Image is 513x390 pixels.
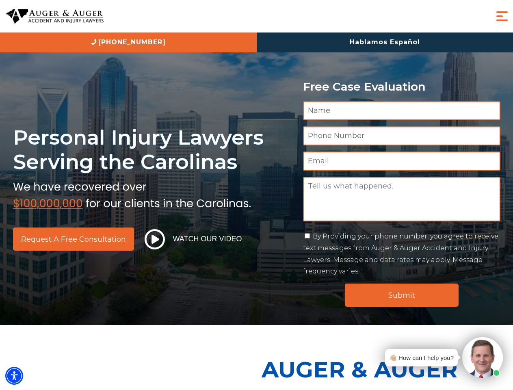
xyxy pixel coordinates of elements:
[303,126,500,145] input: Phone Number
[262,349,509,390] p: Auger & Auger
[345,284,459,307] input: Submit
[494,8,510,24] button: Menu
[13,227,134,251] a: Request a Free Consultation
[303,152,500,171] input: Email
[389,352,454,363] div: 👋🏼 How can I help you?
[303,80,500,93] p: Free Case Evaluation
[13,125,293,174] h1: Personal Injury Lawyers Serving the Carolinas
[6,9,104,24] img: Auger & Auger Accident and Injury Lawyers Logo
[303,101,500,120] input: Name
[142,229,245,250] button: Watch Our Video
[462,337,503,378] img: Intaker widget Avatar
[13,178,251,209] img: sub text
[21,236,126,243] span: Request a Free Consultation
[5,367,23,385] div: Accessibility Menu
[303,232,498,275] label: By Providing your phone number, you agree to receive text messages from Auger & Auger Accident an...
